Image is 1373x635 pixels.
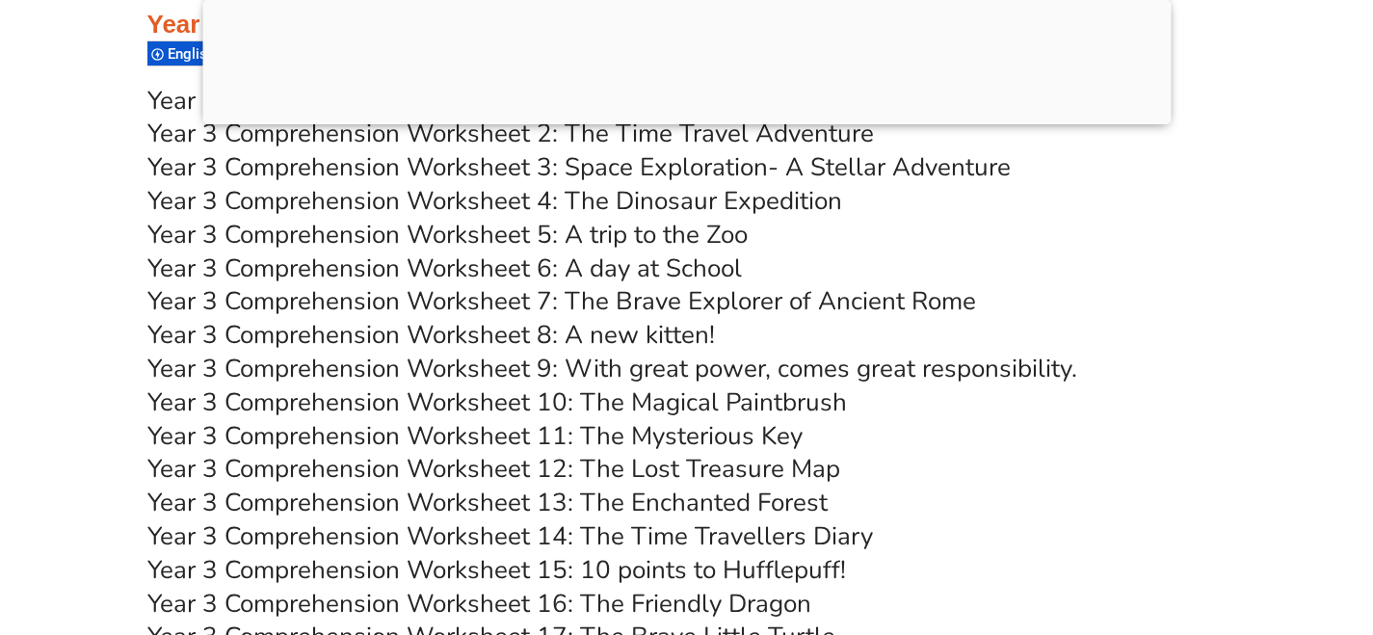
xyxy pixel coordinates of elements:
[147,251,742,285] a: Year 3 Comprehension Worksheet 6: A day at School
[147,284,976,318] a: Year 3 Comprehension Worksheet 7: The Brave Explorer of Ancient Rome
[147,352,1077,385] a: Year 3 Comprehension Worksheet 9: With great power, comes great responsibility.
[147,587,811,621] a: Year 3 Comprehension Worksheet 16: The Friendly Dragon
[147,150,1011,184] a: Year 3 Comprehension Worksheet 3: Space Exploration- A Stellar Adventure
[147,385,847,419] a: Year 3 Comprehension Worksheet 10: The Magical Paintbrush
[147,486,828,519] a: Year 3 Comprehension Worksheet 13: The Enchanted Forest
[168,45,333,63] span: English tutoring services
[147,419,803,453] a: Year 3 Comprehension Worksheet 11: The Mysterious Key
[147,84,1093,118] a: Year 3 Comprehension Worksheet 1: Exploring the Wonders of the Pyramids of Giza
[147,452,840,486] a: Year 3 Comprehension Worksheet 12: The Lost Treasure Map
[147,40,330,66] div: English tutoring services
[147,117,874,150] a: Year 3 Comprehension Worksheet 2: The Time Travel Adventure
[147,9,1227,41] h3: Year 3 English Worksheets
[1277,542,1373,635] iframe: Chat Widget
[147,553,846,587] a: Year 3 Comprehension Worksheet 15: 10 points to Hufflepuff!
[147,184,842,218] a: Year 3 Comprehension Worksheet 4: The Dinosaur Expedition
[147,318,715,352] a: Year 3 Comprehension Worksheet 8: A new kitten!
[147,218,748,251] a: Year 3 Comprehension Worksheet 5: A trip to the Zoo
[147,519,873,553] a: Year 3 Comprehension Worksheet 14: The Time Travellers Diary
